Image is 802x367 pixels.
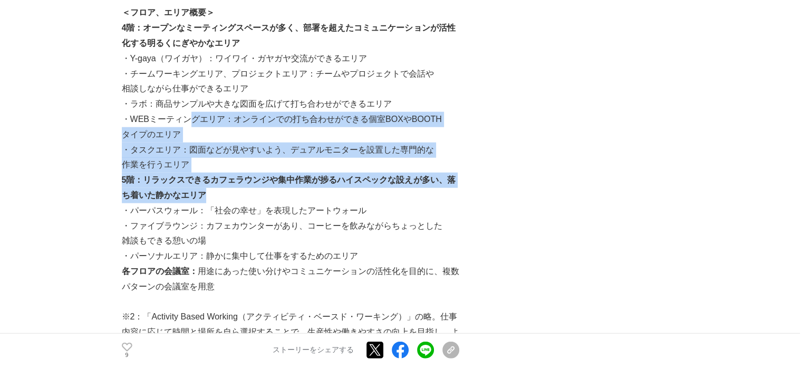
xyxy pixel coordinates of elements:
[122,233,459,249] p: 雑談もできる憩いの場
[122,143,459,158] p: ・タスクエリア：図面などが見やすいよう、デュアルモニターを設置した専門的な
[122,249,459,264] p: ・パーソナルエリア：静かに集中して仕事をするためのエリア
[122,81,459,97] p: 相談しながら仕事ができるエリア
[122,264,459,295] p: 用途にあった使い分けやコミュニケーションの活性化を目的に、複数パターンの会議室を用意
[122,8,215,17] strong: ＜フロア、エリア概要＞
[122,157,459,173] p: 作業を行うエリア
[122,51,459,67] p: ・Y-gaya（ワイガヤ）：ワイワイ・ガヤガヤ交流ができるエリア
[122,353,132,358] p: 9
[122,203,459,219] p: ・パーパスウォール：「社会の幸せ」を表現したアートウォール
[273,346,354,355] p: ストーリーをシェアする
[122,309,459,355] p: ※2：「Activity Based Working（アクティビティ・ベースド・ワーキング）」の略。仕事内容に応じて時間と場所を自ら選択することで、生産性や働きやすさの向上を目指し、よりクリエイ...
[122,112,459,127] p: ・WEBミーティングエリア：オンラインでの打ち合わせができる個室BOXやBOOTH
[122,267,198,276] strong: 各フロアの会議室：
[122,97,459,112] p: ・ラボ：商品サンプルや大きな図面を広げて打ち合わせができるエリア
[122,127,459,143] p: タイプのエリア
[122,67,459,82] p: ・チームワーキングエリア、プロジェクトエリア：チームやプロジェクトで会話や
[122,175,456,200] strong: 5階：リラックスできるカフェラウンジや集中作業が捗るハイスペックな設えが多い、落ち着いた静かなエリア
[122,23,456,48] strong: 4階：オープンなミーティングスペースが多く、部署を超えたコミュニケーションが活性化する明るくにぎやかなエリア
[122,219,459,234] p: ・ファイブラウンジ：カフェカウンターがあり、コーヒーを飲みながらちょっとした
